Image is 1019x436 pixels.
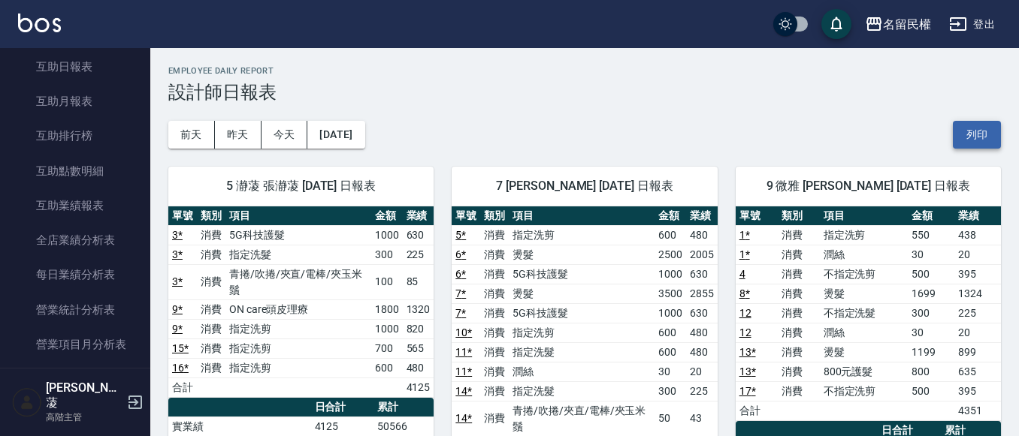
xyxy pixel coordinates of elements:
[6,154,144,188] a: 互助點數明細
[225,206,371,226] th: 項目
[197,245,225,264] td: 消費
[371,338,403,358] td: 700
[307,121,364,149] button: [DATE]
[262,121,308,149] button: 今天
[6,188,144,223] a: 互助業績報表
[686,284,718,303] td: 2855
[509,401,655,436] td: 青捲/吹捲/夾直/電棒/夾玉米鬚
[480,225,509,245] td: 消費
[686,206,718,226] th: 業績
[778,303,820,323] td: 消費
[452,206,480,226] th: 單號
[908,225,954,245] td: 550
[6,223,144,257] a: 全店業績分析表
[778,206,820,226] th: 類別
[403,225,434,245] td: 630
[655,342,686,362] td: 600
[686,225,718,245] td: 480
[820,303,909,323] td: 不指定洗髮
[403,377,434,397] td: 4125
[954,206,1001,226] th: 業績
[403,206,434,226] th: 業績
[197,358,225,377] td: 消費
[480,284,509,303] td: 消費
[509,225,655,245] td: 指定洗剪
[778,381,820,401] td: 消費
[820,245,909,264] td: 潤絲
[197,299,225,319] td: 消費
[225,358,371,377] td: 指定洗剪
[6,84,144,119] a: 互助月報表
[225,338,371,358] td: 指定洗剪
[655,362,686,381] td: 30
[371,264,403,299] td: 100
[954,303,1001,323] td: 225
[655,264,686,284] td: 1000
[225,299,371,319] td: ON care頭皮理療
[954,245,1001,264] td: 20
[686,323,718,342] td: 480
[655,225,686,245] td: 600
[215,121,262,149] button: 昨天
[820,284,909,303] td: 燙髮
[686,401,718,436] td: 43
[509,323,655,342] td: 指定洗剪
[820,362,909,381] td: 800元護髮
[686,303,718,323] td: 630
[186,179,416,194] span: 5 瀞蓤 張瀞蓤 [DATE] 日報表
[509,342,655,362] td: 指定洗髮
[6,293,144,327] a: 營業統計分析表
[953,121,1001,149] button: 列印
[908,323,954,342] td: 30
[655,303,686,323] td: 1000
[6,257,144,292] a: 每日業績分析表
[509,245,655,264] td: 燙髮
[197,338,225,358] td: 消費
[686,245,718,264] td: 2005
[754,179,983,194] span: 9 微雅 [PERSON_NAME] [DATE] 日報表
[373,398,434,417] th: 累計
[778,362,820,381] td: 消費
[168,377,197,397] td: 合計
[470,179,699,194] span: 7 [PERSON_NAME] [DATE] 日報表
[509,206,655,226] th: 項目
[480,303,509,323] td: 消費
[778,245,820,264] td: 消費
[480,342,509,362] td: 消費
[46,380,122,410] h5: [PERSON_NAME]蓤
[373,416,434,436] td: 50566
[197,264,225,299] td: 消費
[403,245,434,264] td: 225
[403,264,434,299] td: 85
[954,401,1001,420] td: 4351
[954,381,1001,401] td: 395
[480,323,509,342] td: 消費
[686,342,718,362] td: 480
[480,401,509,436] td: 消費
[168,206,434,398] table: a dense table
[820,381,909,401] td: 不指定洗剪
[509,381,655,401] td: 指定洗髮
[6,119,144,153] a: 互助排行榜
[168,206,197,226] th: 單號
[820,225,909,245] td: 指定洗剪
[371,319,403,338] td: 1000
[943,11,1001,38] button: 登出
[908,362,954,381] td: 800
[480,245,509,264] td: 消費
[954,284,1001,303] td: 1324
[739,268,745,280] a: 4
[480,206,509,226] th: 類別
[46,410,122,424] p: 高階主管
[736,206,778,226] th: 單號
[311,398,374,417] th: 日合計
[480,264,509,284] td: 消費
[908,206,954,226] th: 金額
[908,342,954,362] td: 1199
[736,401,778,420] td: 合計
[371,299,403,319] td: 1800
[954,342,1001,362] td: 899
[480,381,509,401] td: 消費
[739,326,751,338] a: 12
[168,121,215,149] button: 前天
